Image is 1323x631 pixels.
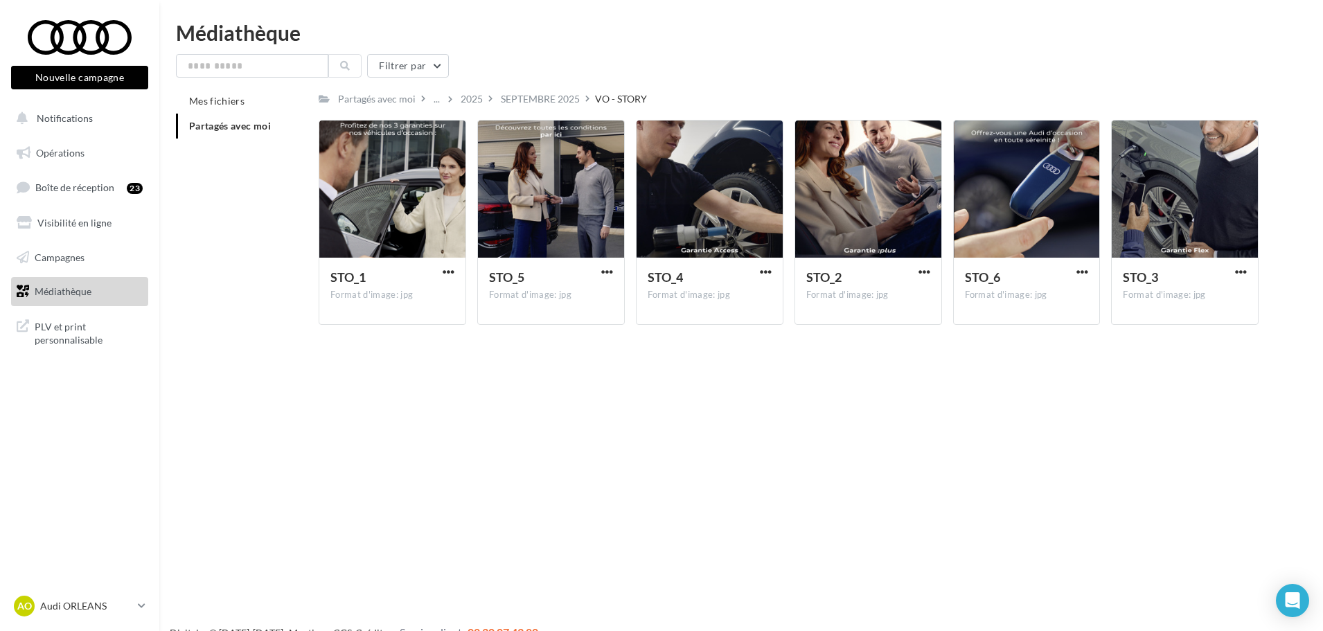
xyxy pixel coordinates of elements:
[648,269,683,285] span: STO_4
[8,139,151,168] a: Opérations
[648,289,772,301] div: Format d'image: jpg
[8,208,151,238] a: Visibilité en ligne
[489,289,613,301] div: Format d'image: jpg
[35,181,114,193] span: Boîte de réception
[11,593,148,619] a: AO Audi ORLEANS
[595,92,647,106] div: VO - STORY
[806,269,842,285] span: STO_2
[489,269,524,285] span: STO_5
[8,172,151,202] a: Boîte de réception23
[37,217,112,229] span: Visibilité en ligne
[36,147,85,159] span: Opérations
[35,317,143,347] span: PLV et print personnalisable
[8,277,151,306] a: Médiathèque
[1123,269,1158,285] span: STO_3
[8,312,151,353] a: PLV et print personnalisable
[17,599,32,613] span: AO
[127,183,143,194] div: 23
[1276,584,1309,617] div: Open Intercom Messenger
[1123,289,1247,301] div: Format d'image: jpg
[189,95,245,107] span: Mes fichiers
[338,92,416,106] div: Partagés avec moi
[35,251,85,263] span: Campagnes
[806,289,930,301] div: Format d'image: jpg
[8,243,151,272] a: Campagnes
[461,92,483,106] div: 2025
[40,599,132,613] p: Audi ORLEANS
[8,104,145,133] button: Notifications
[35,285,91,297] span: Médiathèque
[501,92,580,106] div: SEPTEMBRE 2025
[330,269,366,285] span: STO_1
[37,112,93,124] span: Notifications
[189,120,271,132] span: Partagés avec moi
[431,89,443,109] div: ...
[330,289,454,301] div: Format d'image: jpg
[965,269,1000,285] span: STO_6
[11,66,148,89] button: Nouvelle campagne
[965,289,1089,301] div: Format d'image: jpg
[176,22,1306,43] div: Médiathèque
[367,54,449,78] button: Filtrer par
